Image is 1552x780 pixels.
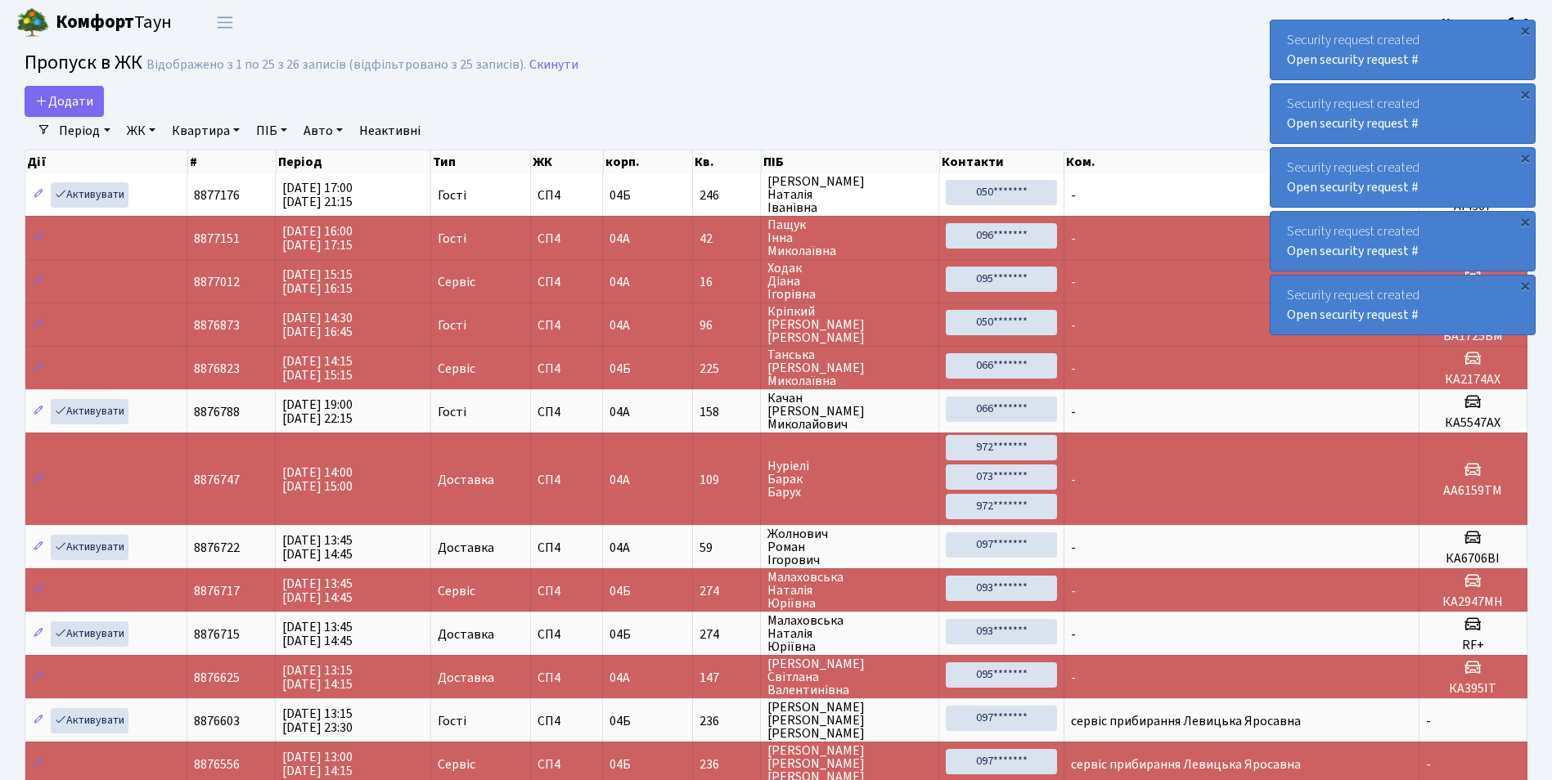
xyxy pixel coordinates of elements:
[56,9,134,35] b: Комфорт
[693,150,762,173] th: Кв.
[194,186,240,204] span: 8877176
[1426,681,1520,697] h5: КА395ІТ
[538,319,596,332] span: СП4
[1071,625,1076,643] span: -
[1071,755,1301,773] span: сервіс прибирання Левицька Яросавна
[610,582,631,600] span: 04Б
[1517,277,1533,294] div: ×
[610,539,630,557] span: 04А
[352,117,426,145] a: Неактивні
[700,276,754,289] span: 16
[194,471,240,489] span: 8876747
[51,535,128,560] a: Активувати
[282,661,353,693] span: [DATE] 13:15 [DATE] 14:15
[282,575,353,607] span: [DATE] 13:45 [DATE] 14:45
[25,150,187,173] th: Дії
[1071,360,1076,378] span: -
[538,628,596,641] span: СП4
[35,92,93,110] span: Додати
[1287,242,1419,260] a: Open security request #
[146,57,526,73] div: Відображено з 1 по 25 з 26 записів (відфільтровано з 25 записів).
[761,150,939,173] th: ПІБ
[438,541,494,554] span: Доставка
[700,628,754,641] span: 274
[767,218,932,258] span: Пащук Інна Миколаївна
[538,715,596,728] span: СП4
[767,527,932,567] span: Жолнович Роман Ігорович
[1517,22,1533,38] div: ×
[610,669,630,687] span: 04А
[767,701,932,740] span: [PERSON_NAME] [PERSON_NAME] [PERSON_NAME]
[438,585,475,598] span: Сервіс
[610,712,631,730] span: 04Б
[700,406,754,419] span: 158
[1271,84,1535,143] div: Security request created
[194,755,240,773] span: 8876556
[282,222,353,254] span: [DATE] 16:00 [DATE] 17:15
[1271,20,1535,79] div: Security request created
[538,362,596,375] span: СП4
[194,230,240,248] span: 8877151
[1071,471,1076,489] span: -
[1287,306,1419,324] a: Open security request #
[296,117,349,145] a: Авто
[282,309,353,341] span: [DATE] 14:30 [DATE] 16:45
[51,182,128,208] a: Активувати
[767,459,932,499] span: Нуріелі Барак Барух
[1426,594,1520,610] h5: КА2947МН
[249,117,293,145] a: ПІБ
[767,392,932,431] span: Качан [PERSON_NAME] Миколайович
[51,399,128,424] a: Активувати
[610,755,631,773] span: 04Б
[538,406,596,419] span: СП4
[1442,14,1532,32] b: Консьєрж б. 4.
[1287,114,1419,132] a: Open security request #
[438,473,494,486] span: Доставка
[438,671,494,684] span: Доставка
[438,189,466,202] span: Гості
[1517,86,1533,102] div: ×
[119,117,161,145] a: ЖК
[700,319,754,332] span: 96
[438,715,466,728] span: Гості
[529,57,578,73] a: Скинути
[610,403,630,421] span: 04А
[610,186,631,204] span: 04Б
[1071,273,1076,291] span: -
[610,360,631,378] span: 04Б
[282,266,353,298] span: [DATE] 15:15 [DATE] 16:15
[1071,316,1076,334] span: -
[700,473,754,486] span: 109
[610,316,630,334] span: 04А
[25,86,104,117] a: Додати
[538,541,596,554] span: СП4
[1426,712,1431,730] span: -
[610,625,631,643] span: 04Б
[767,305,932,344] span: Кріпкий [PERSON_NAME] [PERSON_NAME]
[1071,712,1301,730] span: сервіс прибирання Левицька Яросавна
[1287,51,1419,69] a: Open security request #
[194,712,240,730] span: 8876603
[282,396,353,428] span: [DATE] 19:00 [DATE] 22:15
[1287,178,1419,196] a: Open security request #
[767,614,932,653] span: Малаховська Наталія Юріївна
[767,175,932,214] span: [PERSON_NAME] Наталія Іванівна
[51,708,128,733] a: Активувати
[194,669,240,687] span: 8876625
[1071,230,1076,248] span: -
[194,625,240,643] span: 8876715
[1426,755,1431,773] span: -
[1517,213,1533,230] div: ×
[767,348,932,388] span: Танська [PERSON_NAME] Миколаївна
[1517,150,1533,166] div: ×
[52,117,116,145] a: Період
[194,316,240,334] span: 8876873
[1271,148,1535,207] div: Security request created
[1426,329,1520,344] h5: ВА1725ВМ
[194,539,240,557] span: 8876722
[282,618,353,650] span: [DATE] 13:45 [DATE] 14:45
[700,541,754,554] span: 59
[438,628,494,641] span: Доставка
[438,406,466,419] span: Гості
[538,189,596,202] span: СП4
